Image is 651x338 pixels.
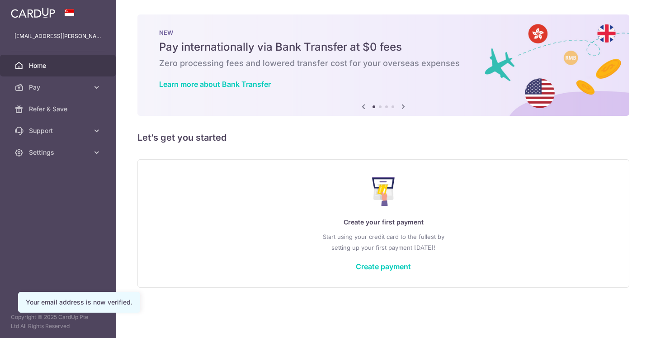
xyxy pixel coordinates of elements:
[26,298,132,307] div: Your email address is now verified.
[137,130,629,145] h5: Let’s get you started
[356,262,411,271] a: Create payment
[14,32,101,41] p: [EMAIL_ADDRESS][PERSON_NAME][DOMAIN_NAME]
[29,105,89,114] span: Refer & Save
[159,29,608,36] p: NEW
[372,177,395,206] img: Make Payment
[29,61,89,70] span: Home
[159,58,608,69] h6: Zero processing fees and lowered transfer cost for your overseas expenses
[137,14,629,116] img: Bank transfer banner
[29,148,89,157] span: Settings
[156,217,611,228] p: Create your first payment
[11,7,55,18] img: CardUp
[159,80,271,89] a: Learn more about Bank Transfer
[159,40,608,54] h5: Pay internationally via Bank Transfer at $0 fees
[156,231,611,253] p: Start using your credit card to the fullest by setting up your first payment [DATE]!
[29,83,89,92] span: Pay
[29,126,89,135] span: Support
